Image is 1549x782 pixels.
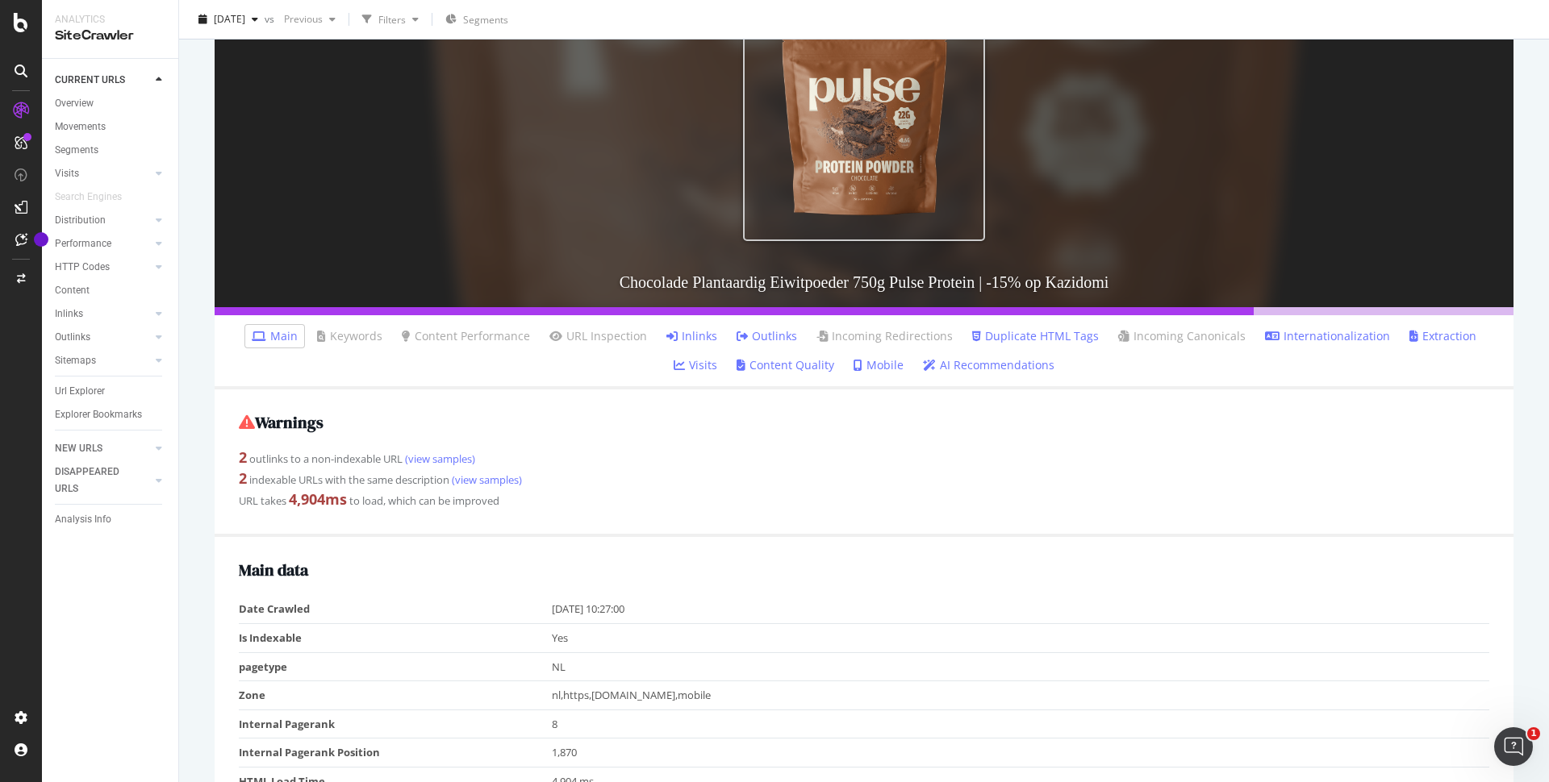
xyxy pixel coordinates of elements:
[549,328,647,344] a: URL Inspection
[239,681,552,710] td: Zone
[55,142,98,159] div: Segments
[674,357,717,373] a: Visits
[239,738,552,767] td: Internal Pagerank Position
[55,329,90,346] div: Outlinks
[55,306,151,322] a: Inlinks
[55,189,122,206] div: Search Engines
[923,357,1054,373] a: AI Recommendations
[239,468,1489,489] div: indexable URLs with the same description
[55,329,151,346] a: Outlinks
[55,119,106,135] div: Movements
[239,414,1489,431] h2: Warnings
[192,6,265,32] button: [DATE]
[55,165,79,182] div: Visits
[1118,328,1246,344] a: Incoming Canonicals
[55,27,165,45] div: SiteCrawler
[278,12,323,26] span: Previous
[55,142,167,159] a: Segments
[972,328,1099,344] a: Duplicate HTML Tags
[55,440,151,457] a: NEW URLS
[55,95,167,112] a: Overview
[55,72,125,89] div: CURRENT URLS
[552,681,1490,710] td: nl,https,[DOMAIN_NAME],mobile
[463,13,508,27] span: Segments
[239,709,552,738] td: Internal Pagerank
[252,328,298,344] a: Main
[239,468,247,488] strong: 2
[55,511,111,528] div: Analysis Info
[816,328,953,344] a: Incoming Redirections
[449,472,522,487] a: (view samples)
[34,232,48,247] div: Tooltip anchor
[1494,727,1533,766] iframe: Intercom live chat
[737,328,797,344] a: Outlinks
[55,95,94,112] div: Overview
[552,595,1490,623] td: [DATE] 10:27:00
[239,447,247,467] strong: 2
[239,561,1489,579] h2: Main data
[239,595,552,623] td: Date Crawled
[552,738,1490,767] td: 1,870
[317,328,382,344] a: Keywords
[403,451,475,466] a: (view samples)
[1265,328,1390,344] a: Internationalization
[55,189,138,206] a: Search Engines
[55,13,165,27] div: Analytics
[215,257,1514,307] h3: Chocolade Plantaardig Eiwitpoeder 750g Pulse Protein | -15% op Kazidomi
[55,383,167,400] a: Url Explorer
[55,352,96,369] div: Sitemaps
[55,259,151,276] a: HTTP Codes
[55,406,167,423] a: Explorer Bookmarks
[55,165,151,182] a: Visits
[239,447,1489,468] div: outlinks to a non-indexable URL
[55,464,136,497] div: DISAPPEARED URLS
[55,464,151,497] a: DISAPPEARED URLS
[356,6,425,32] button: Filters
[1527,727,1540,740] span: 1
[552,623,1490,652] td: Yes
[1409,328,1476,344] a: Extraction
[55,282,90,299] div: Content
[278,6,342,32] button: Previous
[239,652,552,681] td: pagetype
[239,489,1489,510] div: URL takes to load, which can be improved
[55,72,151,89] a: CURRENT URLS
[552,652,1490,681] td: NL
[666,328,717,344] a: Inlinks
[55,235,151,252] a: Performance
[265,12,278,26] span: vs
[55,212,106,229] div: Distribution
[737,357,834,373] a: Content Quality
[55,383,105,400] div: Url Explorer
[402,328,530,344] a: Content Performance
[378,12,406,26] div: Filters
[55,352,151,369] a: Sitemaps
[55,212,151,229] a: Distribution
[55,235,111,252] div: Performance
[854,357,904,373] a: Mobile
[55,259,110,276] div: HTTP Codes
[55,306,83,322] div: Inlinks
[289,489,347,509] strong: 4,904 ms
[55,511,167,528] a: Analysis Info
[55,119,167,135] a: Movements
[552,709,1490,738] td: 8
[214,12,245,26] span: 2025 Sep. 2nd
[239,623,552,652] td: Is Indexable
[55,406,142,423] div: Explorer Bookmarks
[439,6,515,32] button: Segments
[55,282,167,299] a: Content
[55,440,102,457] div: NEW URLS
